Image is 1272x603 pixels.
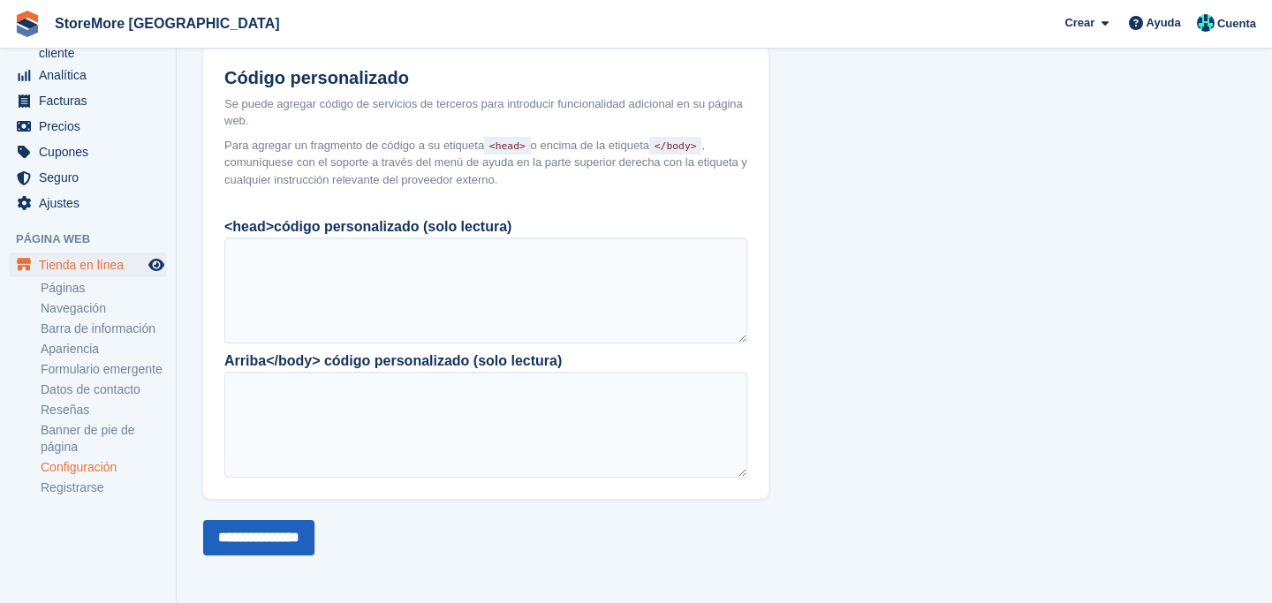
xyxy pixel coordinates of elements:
[41,341,167,358] a: Apariencia
[9,88,167,113] a: menu
[39,139,145,164] span: Cupones
[39,63,145,87] span: Analítica
[41,300,167,317] a: Navegación
[41,280,167,297] a: Páginas
[224,95,747,130] div: Se puede agregar código de servicios de terceros para introducir funcionalidad adicional en su pá...
[39,114,145,139] span: Precios
[39,253,145,277] span: Tienda en línea
[224,68,747,88] h2: Código personalizado
[39,88,145,113] span: Facturas
[41,479,167,496] a: Registrarse
[224,137,747,189] span: Para agregar un fragmento de código a su etiqueta o encima de la etiqueta , comuníquese con el so...
[41,402,167,418] a: Reseñas
[41,459,167,476] a: Configuración
[48,9,287,38] a: StoreMore [GEOGRAPHIC_DATA]
[649,137,701,155] code: </body>
[1197,14,1215,32] img: Maria Vela Padilla
[9,253,167,277] a: menú
[41,422,167,456] a: Banner de pie de página
[9,165,167,190] a: menu
[1147,14,1181,32] span: Ayuda
[146,254,167,275] a: Vista previa de la tienda
[41,361,167,378] a: Formulario emergente
[14,11,41,37] img: stora-icon-8386f47178a22dfd0bd8f6a31ec36ba5ce8667c1dd55bd0f319d3a0aa187defe.svg
[9,191,167,215] a: menu
[41,381,167,398] a: Datos de contacto
[39,191,145,215] span: Ajustes
[1217,15,1256,33] span: Cuenta
[9,63,167,87] a: menu
[16,230,176,248] span: Página web
[39,165,145,190] span: Seguro
[41,320,167,337] a: Barra de información
[484,137,530,155] code: <head>
[224,216,747,237] div: <head>código personalizado (solo lectura)
[9,114,167,139] a: menu
[224,350,747,372] div: Arriba</body> código personalizado (solo lectura)
[1064,14,1094,32] span: Crear
[9,139,167,164] a: menu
